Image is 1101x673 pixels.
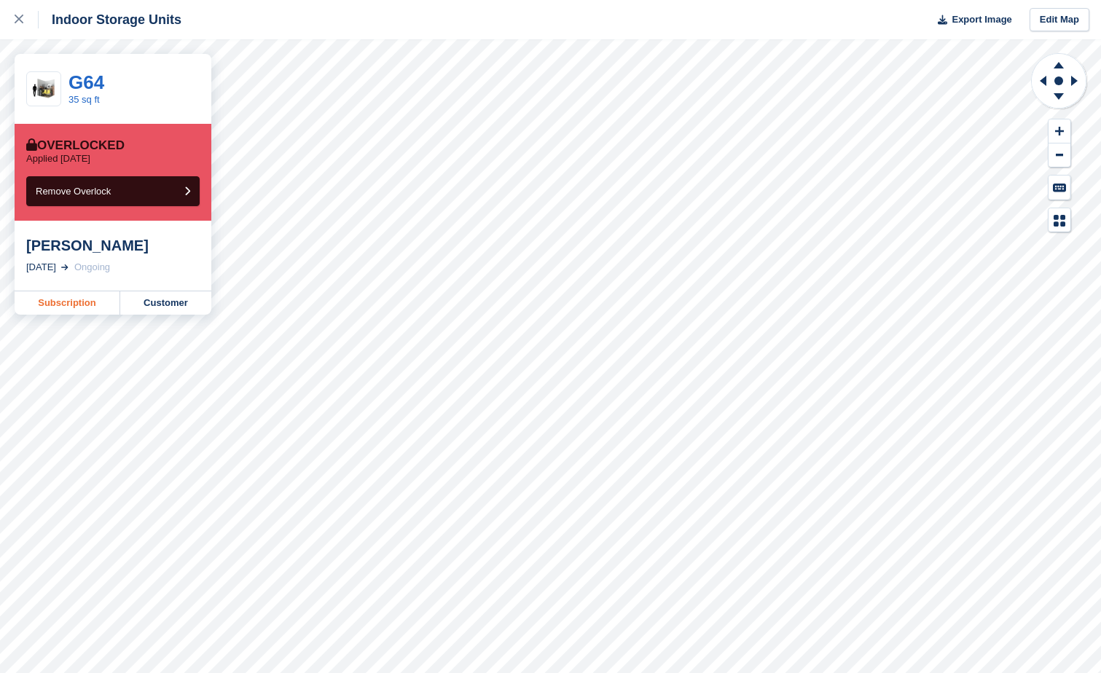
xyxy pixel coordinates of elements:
span: Export Image [952,12,1011,27]
img: arrow-right-light-icn-cde0832a797a2874e46488d9cf13f60e5c3a73dbe684e267c42b8395dfbc2abf.svg [61,264,68,270]
a: Customer [120,291,211,315]
div: Ongoing [74,260,110,275]
div: [DATE] [26,260,56,275]
button: Map Legend [1049,208,1070,232]
button: Zoom Out [1049,143,1070,168]
p: Applied [DATE] [26,153,90,165]
button: Zoom In [1049,119,1070,143]
button: Remove Overlock [26,176,200,206]
a: G64 [68,71,104,93]
img: 35-sqft-unit.jpg [27,76,60,102]
a: 35 sq ft [68,94,100,105]
div: Indoor Storage Units [39,11,181,28]
div: Overlocked [26,138,125,153]
button: Keyboard Shortcuts [1049,176,1070,200]
a: Subscription [15,291,120,315]
div: [PERSON_NAME] [26,237,200,254]
a: Edit Map [1030,8,1089,32]
span: Remove Overlock [36,186,111,197]
button: Export Image [929,8,1012,32]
